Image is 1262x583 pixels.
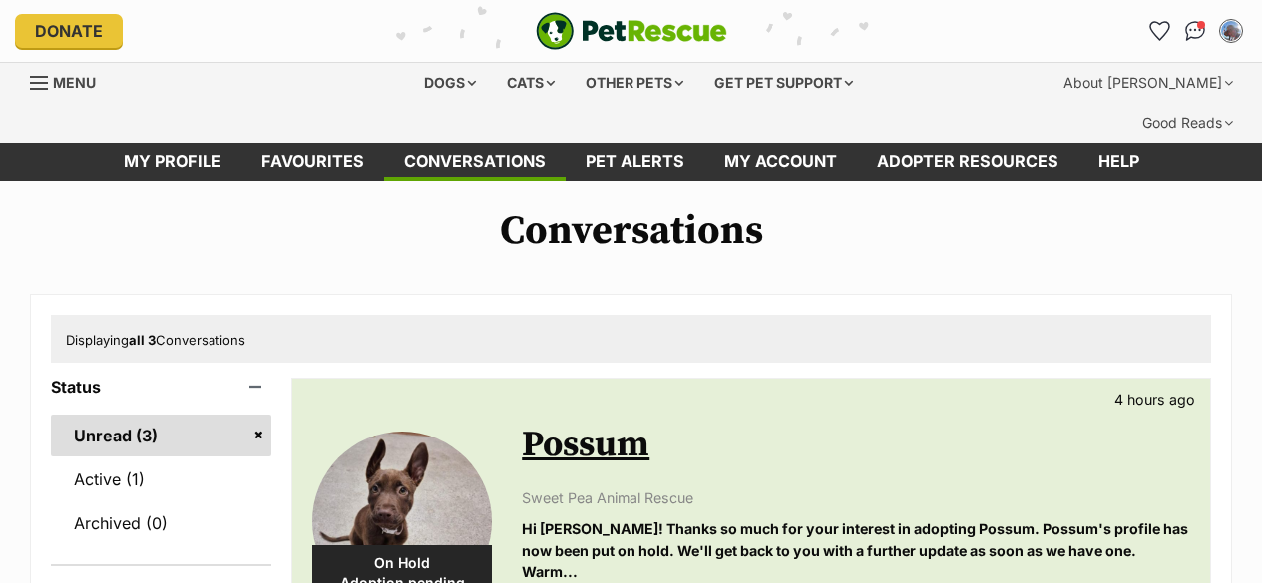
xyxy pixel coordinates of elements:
a: Menu [30,63,110,99]
img: chat-41dd97257d64d25036548639549fe6c8038ab92f7586957e7f3b1b290dea8141.svg [1185,21,1206,41]
button: My account [1215,15,1247,47]
a: Help [1078,143,1159,181]
p: 4 hours ago [1114,389,1195,410]
div: About [PERSON_NAME] [1050,63,1247,103]
a: Archived (0) [51,502,271,544]
a: Donate [15,14,123,48]
div: Get pet support [700,63,867,103]
span: Menu [53,74,96,91]
div: Cats [493,63,569,103]
div: Good Reads [1128,103,1247,143]
a: Pet alerts [566,143,704,181]
div: Dogs [410,63,490,103]
strong: all 3 [129,332,156,348]
a: Unread (3) [51,415,271,456]
p: Hi [PERSON_NAME]! Thanks so much for your interest in adopting Possum. Possum's profile has now b... [522,518,1190,582]
span: Displaying Conversations [66,332,245,348]
a: Active (1) [51,458,271,500]
p: Sweet Pea Animal Rescue [522,487,1190,508]
a: Adopter resources [857,143,1078,181]
a: My profile [104,143,241,181]
header: Status [51,378,271,396]
a: Favourites [1143,15,1175,47]
ul: Account quick links [1143,15,1247,47]
div: Other pets [572,63,697,103]
a: Favourites [241,143,384,181]
img: Caroline Bergman Hart profile pic [1221,21,1241,41]
a: My account [704,143,857,181]
a: conversations [384,143,566,181]
a: Conversations [1179,15,1211,47]
a: Possum [522,423,649,467]
a: PetRescue [536,12,727,50]
img: logo-e224e6f780fb5917bec1dbf3a21bbac754714ae5b6737aabdf751b685950b380.svg [536,12,727,50]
